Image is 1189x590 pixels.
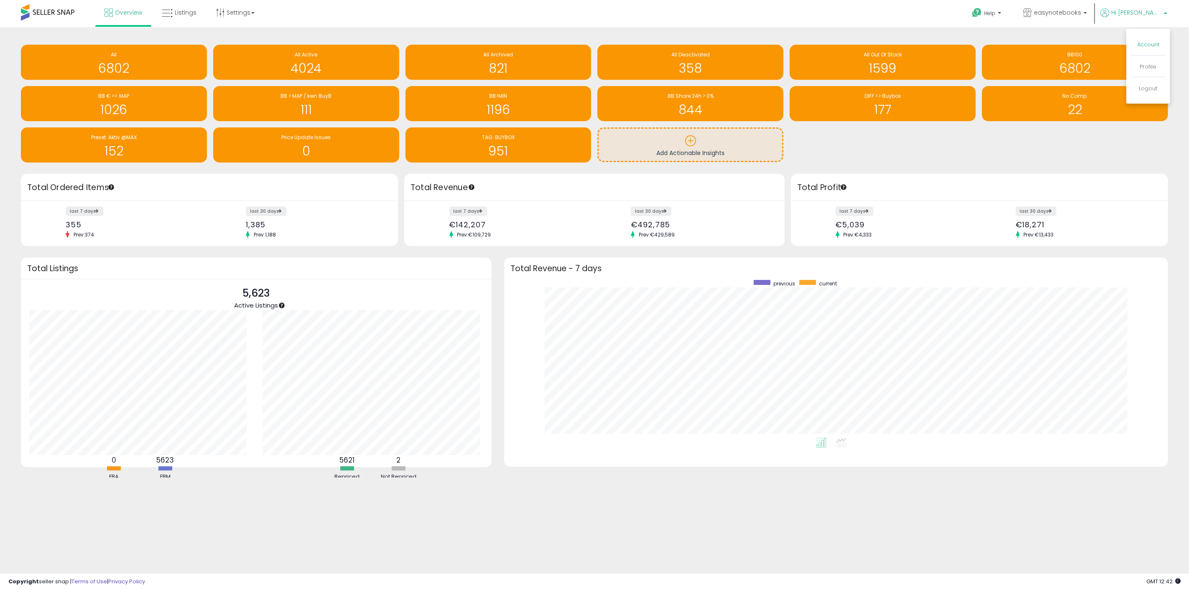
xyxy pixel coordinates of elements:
span: All [111,51,117,58]
h1: 152 [25,144,203,158]
span: Overview [115,8,142,17]
h1: 0 [217,144,395,158]
span: No Comp. [1062,92,1088,99]
h1: 951 [410,144,587,158]
span: DIFF <> Buybox [865,92,901,99]
b: 2 [396,455,401,465]
span: BB100 [1068,51,1083,58]
span: BB>MIN [490,92,508,99]
span: Prev: 374 [69,231,98,238]
div: €18,271 [1016,220,1153,229]
span: Prev: €4,333 [839,231,876,238]
div: Tooltip anchor [107,183,115,191]
div: Repriced [322,473,372,481]
h3: Total Ordered Items [27,182,392,193]
a: BB Share 24h > 0% 844 [597,86,783,121]
h3: Total Profit [797,182,1162,193]
label: last 30 days [631,206,671,216]
h1: 22 [986,103,1164,117]
div: Tooltip anchor [278,302,286,309]
a: No Comp. 22 [982,86,1168,121]
h1: 844 [602,103,779,117]
a: Account [1137,41,1159,48]
div: Tooltip anchor [468,183,475,191]
span: Prev: €429,589 [635,231,679,238]
h1: 4024 [217,61,395,75]
b: 0 [112,455,116,465]
a: Help [965,1,1010,27]
span: All Out Of Stock [864,51,902,58]
span: Listings [175,8,196,17]
h1: 6802 [986,61,1164,75]
h1: 111 [217,103,395,117]
span: previous [773,280,795,287]
h3: Total Revenue - 7 days [510,265,1162,272]
a: BB100 6802 [982,45,1168,80]
a: BB € >= MAP 1026 [21,86,207,121]
label: last 7 days [836,206,873,216]
p: 5,623 [234,285,278,301]
a: All Deactivated 358 [597,45,783,80]
span: BB Share 24h > 0% [668,92,714,99]
b: 5623 [156,455,174,465]
h1: 1196 [410,103,587,117]
a: All Out Of Stock 1599 [790,45,976,80]
h1: 6802 [25,61,203,75]
a: All 6802 [21,45,207,80]
span: Hi [PERSON_NAME] [1111,8,1161,17]
div: €492,785 [631,220,770,229]
a: Add Actionable Insights [599,129,782,161]
span: BB > MAP / kein BuyB [281,92,332,99]
a: Profile [1140,63,1157,71]
span: Help [984,10,995,17]
span: TAG: BUYBOX [482,134,515,141]
span: All Deactivated [671,51,710,58]
a: Logout [1139,84,1158,92]
b: 5621 [339,455,355,465]
div: FBA [89,473,139,481]
span: Preset: Aktiv @MAX [91,134,137,141]
label: last 7 days [66,206,103,216]
h1: 1026 [25,103,203,117]
a: TAG: BUYBOX 951 [406,127,592,163]
a: DIFF <> Buybox 177 [790,86,976,121]
span: Price Update Issues [281,134,331,141]
span: All Active [295,51,317,58]
span: Active Listings [234,301,278,310]
h1: 177 [794,103,972,117]
i: Get Help [972,8,982,18]
h3: Total Revenue [411,182,778,193]
h1: 821 [410,61,587,75]
div: 355 [66,220,203,229]
div: €142,207 [449,220,588,229]
span: Prev: €109,729 [453,231,495,238]
span: Prev: 1,188 [250,231,280,238]
span: current [819,280,837,287]
label: last 7 days [449,206,487,216]
h1: 358 [602,61,779,75]
span: Add Actionable Insights [656,149,725,157]
label: last 30 days [1016,206,1056,216]
a: Hi [PERSON_NAME] [1100,8,1167,27]
a: Preset: Aktiv @MAX 152 [21,127,207,163]
span: Prev: €13,433 [1020,231,1058,238]
div: Not Repriced [373,473,424,481]
a: Price Update Issues 0 [213,127,399,163]
a: BB>MIN 1196 [406,86,592,121]
span: BB € >= MAP [98,92,129,99]
a: All Archived 821 [406,45,592,80]
span: easynotebooks [1034,8,1081,17]
h1: 1599 [794,61,972,75]
div: FBM [140,473,190,481]
a: BB > MAP / kein BuyB 111 [213,86,399,121]
div: 1,385 [246,220,383,229]
div: €5,039 [836,220,973,229]
label: last 30 days [246,206,286,216]
div: Tooltip anchor [840,183,847,191]
span: All Archived [484,51,513,58]
h3: Total Listings [27,265,485,272]
a: All Active 4024 [213,45,399,80]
